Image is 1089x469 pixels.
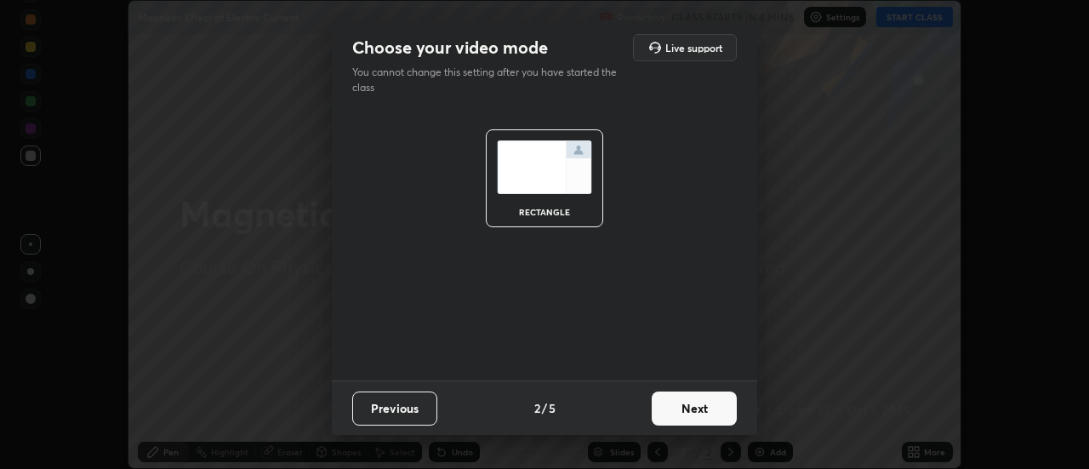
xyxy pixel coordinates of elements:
h4: 5 [549,399,556,417]
h4: / [542,399,547,417]
h5: Live support [665,43,722,53]
button: Previous [352,392,437,426]
button: Next [652,392,737,426]
h2: Choose your video mode [352,37,548,59]
img: normalScreenIcon.ae25ed63.svg [497,140,592,194]
div: rectangle [510,208,579,216]
h4: 2 [534,399,540,417]
p: You cannot change this setting after you have started the class [352,65,628,95]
